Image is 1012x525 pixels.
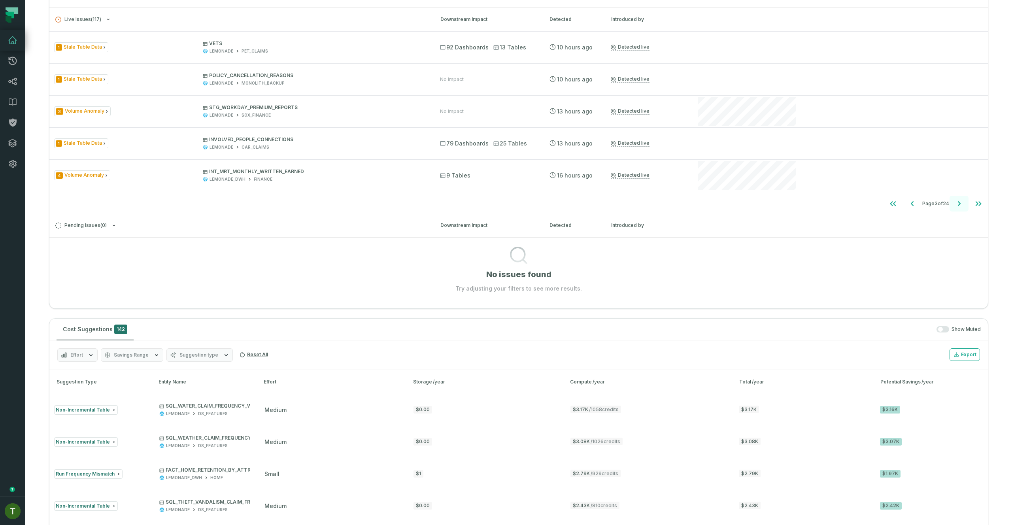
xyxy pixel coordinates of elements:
img: avatar of Tomer Galun [5,503,21,519]
button: Suggestion type [166,348,233,362]
div: Detected [549,222,597,229]
p: SQL_THEFT_VANDALISM_CLAIM_FREQUENCY_WEIGHTED_AGG [159,499,315,505]
p: SQL_WEATHER_CLAIM_FREQUENCY_WEIGHTED_AGG [159,435,293,441]
p: INT_MRT_MONTHLY_WRITTEN_EARNED [203,168,426,175]
div: SOX_FINANCE [242,112,271,118]
span: Severity [56,44,62,51]
span: / 810 credits [591,502,617,508]
div: No Impact [440,76,464,83]
p: POLICY_CANCELLATION_REASONS [203,72,426,79]
span: $2.43K [570,502,619,509]
div: FINANCE [254,176,272,182]
span: Severity [56,172,63,179]
span: /year [752,379,764,385]
div: Storage [413,378,556,385]
span: Live Issues ( 117 ) [55,17,101,23]
div: HOME [210,475,223,481]
div: Entity Name [159,378,249,385]
span: Issue Type [54,106,111,116]
button: Effort [57,348,98,362]
button: Non-Incremental TableSQL_THEFT_VANDALISM_CLAIM_FREQUENCY_WEIGHTED_AGGLEMONADEDS_FEATURESmedium$0.... [49,490,988,521]
span: $2.79K [570,470,621,477]
div: $1.97K [880,470,901,478]
div: PET_CLAIMS [242,48,268,54]
p: STG_WORKDAY_PREMIUM_REPORTS [203,104,426,111]
div: DS_FEATURES [198,443,228,449]
span: Issue Type [54,170,110,180]
nav: pagination [49,196,988,212]
relative-time: Sep 2, 2025, 4:40 AM GMT+3 [557,44,593,51]
button: Cost Suggestions [57,319,134,340]
button: Go to first page [884,196,902,212]
span: medium [264,406,287,413]
button: Export [950,348,980,361]
span: $2.79K [739,470,761,477]
div: Live Issues(117) [49,31,988,213]
span: Issue Type [54,138,108,148]
span: medium [264,502,287,509]
span: Severity [56,76,62,83]
p: Try adjusting your filters to see more results. [455,285,582,293]
div: CAR_CLAIMS [242,144,269,150]
button: Pending Issues(0) [55,223,426,229]
div: $0.00 [413,502,432,510]
div: $0.00 [413,438,432,446]
div: $0.00 [413,406,432,414]
div: LEMONADE [210,48,233,54]
div: Detected [549,16,597,23]
span: $3.17K [739,406,759,413]
span: Issue Type [54,74,108,84]
span: 92 Dashboards [440,43,489,51]
ul: Page 3 of 24 [884,196,988,212]
span: 142 [114,325,127,334]
p: SQL_WATER_CLAIM_FREQUENCY_WEIGHTED_AGG [159,403,286,409]
div: $3.07K [880,438,902,446]
div: $3.16K [880,406,900,414]
div: Introduced by [611,16,682,23]
div: Suggestion Type [53,378,144,385]
span: 79 Dashboards [440,140,489,147]
relative-time: Sep 2, 2025, 1:26 AM GMT+3 [557,140,593,147]
span: Savings Range [114,352,149,358]
div: Pending Issues(0) [49,237,988,293]
button: Non-Incremental TableSQL_WEATHER_CLAIM_FREQUENCY_WEIGHTED_AGGLEMONADEDS_FEATURESmedium$0.00$3.08K... [49,426,988,457]
button: Non-Incremental TableSQL_WATER_CLAIM_FREQUENCY_WEIGHTED_AGGLEMONADEDS_FEATURESmedium$0.00$3.17K/1... [49,394,988,425]
span: $3.08K [570,438,623,445]
div: LEMONADE [210,112,233,118]
button: Go to last page [969,196,988,212]
button: Run Frequency MismatchFACT_HOME_RETENTION_BY_ATTRIBUTESLEMONADE_DWHHOMEsmall$1$2.79K/929credits$2... [49,458,988,489]
span: / 929 credits [591,470,618,476]
div: LEMONADE [166,507,190,513]
span: Run Frequency Mismatch [56,471,115,477]
span: Non-Incremental Table [56,503,110,509]
div: Tooltip anchor [9,486,16,493]
span: Severity [56,140,62,147]
div: Compute [570,378,725,385]
div: LEMONADE [166,411,190,417]
div: Introduced by [611,222,682,229]
button: Live Issues(117) [55,17,426,23]
a: Detected live [611,76,649,83]
div: LEMONADE_DWH [210,176,245,182]
span: medium [264,438,287,445]
div: Effort [264,378,399,385]
span: small [264,470,279,477]
a: Detected live [611,44,649,51]
div: LEMONADE [210,80,233,86]
a: Detected live [611,140,649,147]
span: Issue Type [54,42,108,52]
div: $2.42K [880,502,902,510]
button: Go to next page [950,196,969,212]
span: /year [921,379,934,385]
p: INVOLVED_PEOPLE_CONNECTIONS [203,136,426,143]
div: LEMONADE [166,443,190,449]
relative-time: Sep 2, 2025, 1:26 AM GMT+3 [557,108,593,115]
h1: No issues found [486,269,551,280]
a: Detected live [611,108,649,115]
span: Suggestion type [179,352,218,358]
div: Potential Savings [880,378,984,385]
div: LEMONADE_DWH [166,475,202,481]
span: $3.17K [570,406,621,413]
div: DS_FEATURES [198,507,228,513]
div: Downstream Impact [440,16,535,23]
